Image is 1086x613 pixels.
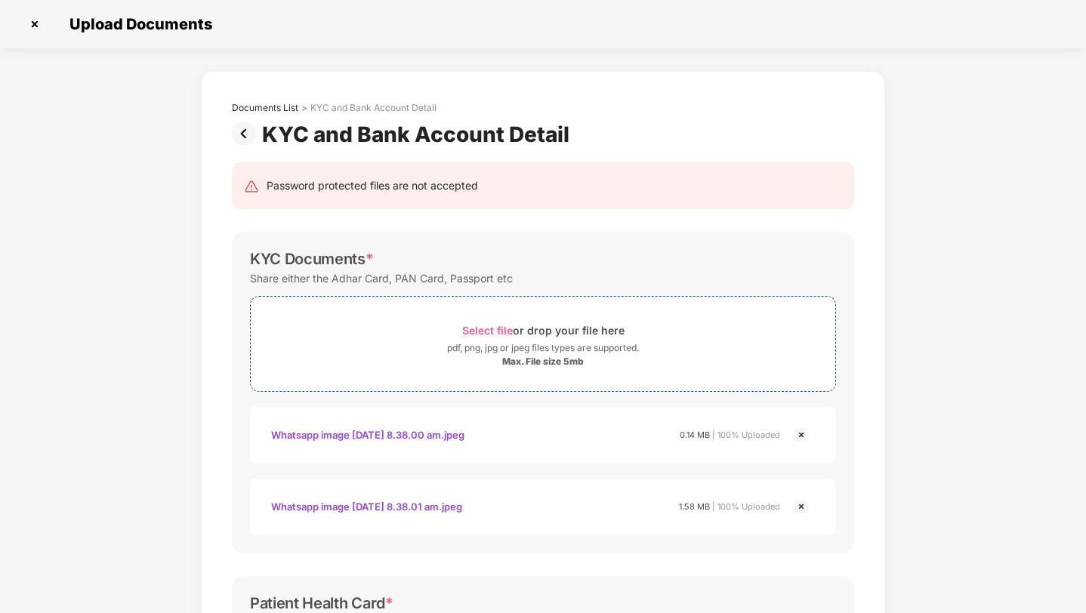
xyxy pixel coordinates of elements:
[502,356,584,368] div: Max. File size 5mb
[271,494,462,519] div: Whatsapp image [DATE] 8.38.01 am.jpeg
[232,102,298,114] div: Documents List
[250,250,374,268] div: KYC Documents
[301,102,307,114] div: >
[251,308,835,380] span: Select fileor drop your file herepdf, png, jpg or jpeg files types are supported.Max. File size 5mb
[792,497,810,516] img: svg+xml;base64,PHN2ZyBpZD0iQ3Jvc3MtMjR4MjQiIHhtbG5zPSJodHRwOi8vd3d3LnczLm9yZy8yMDAwL3N2ZyIgd2lkdG...
[447,340,639,356] div: pdf, png, jpg or jpeg files types are supported.
[792,426,810,444] img: svg+xml;base64,PHN2ZyBpZD0iQ3Jvc3MtMjR4MjQiIHhtbG5zPSJodHRwOi8vd3d3LnczLm9yZy8yMDAwL3N2ZyIgd2lkdG...
[680,430,710,440] span: 0.14 MB
[23,12,47,36] img: svg+xml;base64,PHN2ZyBpZD0iQ3Jvc3MtMzJ4MzIiIHhtbG5zPSJodHRwOi8vd3d3LnczLm9yZy8yMDAwL3N2ZyIgd2lkdG...
[679,501,710,512] span: 1.58 MB
[250,268,513,288] div: Share either the Adhar Card, PAN Card, Passport etc
[462,324,513,337] span: Select file
[54,15,220,33] span: Upload Documents
[232,122,262,146] img: svg+xml;base64,PHN2ZyBpZD0iUHJldi0zMngzMiIgeG1sbnM9Imh0dHA6Ly93d3cudzMub3JnLzIwMDAvc3ZnIiB3aWR0aD...
[262,122,575,147] div: KYC and Bank Account Detail
[462,320,625,340] div: or drop your file here
[250,594,393,612] div: Patient Health Card
[244,179,259,194] img: svg+xml;base64,PHN2ZyB4bWxucz0iaHR0cDovL3d3dy53My5vcmcvMjAwMC9zdmciIHdpZHRoPSIyNCIgaGVpZ2h0PSIyNC...
[271,422,464,448] div: Whatsapp image [DATE] 8.38.00 am.jpeg
[712,501,780,512] span: | 100% Uploaded
[310,102,437,114] div: KYC and Bank Account Detail
[267,177,478,194] div: Password protected files are not accepted
[712,430,780,440] span: | 100% Uploaded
